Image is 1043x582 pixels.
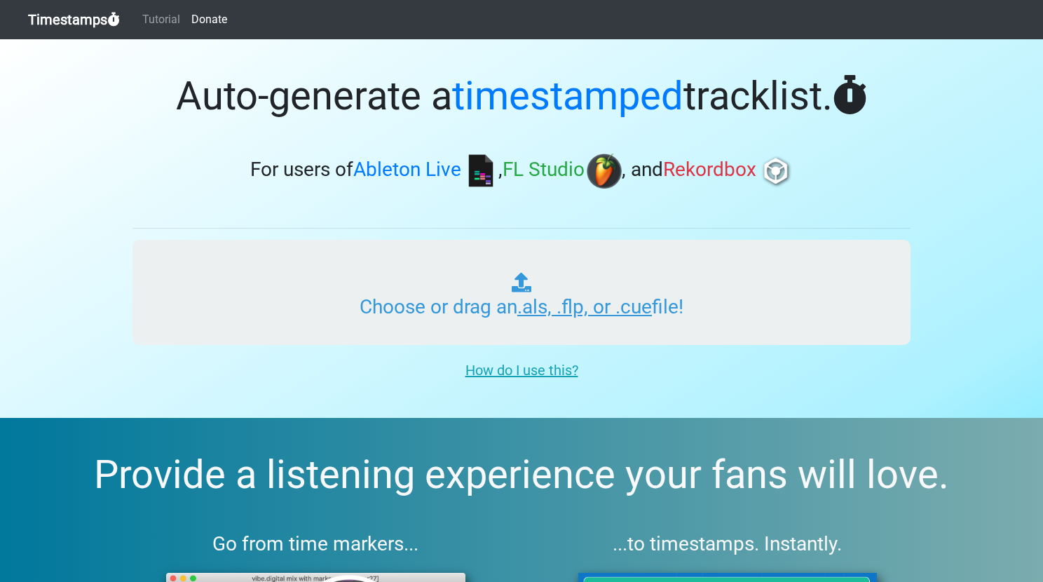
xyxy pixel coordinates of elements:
iframe: Drift Widget Chat Controller [973,512,1026,565]
h3: Go from time markers... [132,532,499,556]
h1: Auto-generate a tracklist. [132,73,911,120]
img: ableton.png [463,154,498,189]
span: FL Studio [503,158,585,182]
img: fl.png [587,154,622,189]
h2: Provide a listening experience your fans will love. [34,452,1009,499]
img: rb.png [758,154,793,189]
a: Tutorial [137,6,186,34]
a: Donate [186,6,233,34]
h3: ...to timestamps. Instantly. [545,532,911,556]
a: Timestamps [28,6,120,34]
h3: For users of , , and [132,154,911,189]
span: Ableton Live [353,158,461,182]
span: Rekordbox [663,158,756,182]
span: timestamped [452,73,683,119]
u: How do I use this? [465,362,578,379]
